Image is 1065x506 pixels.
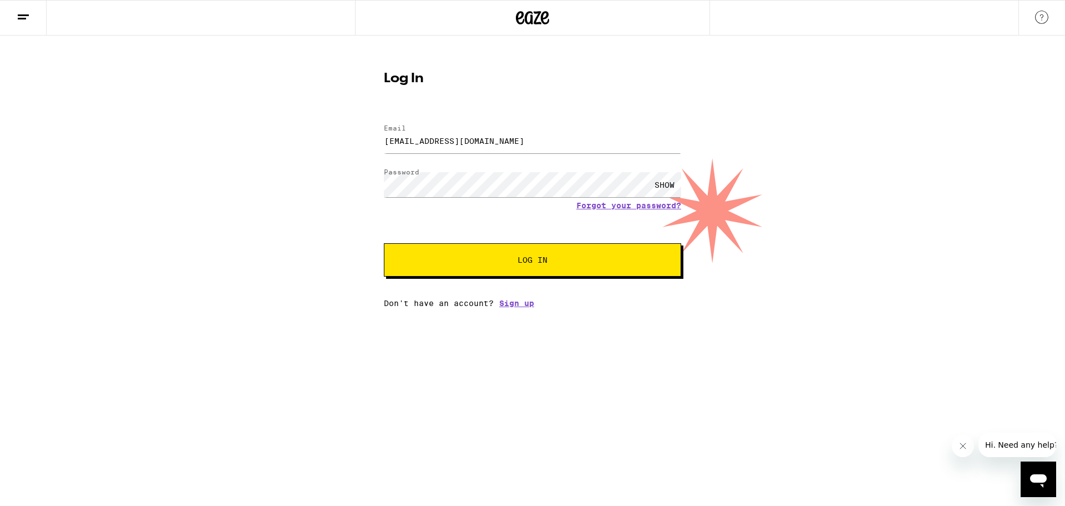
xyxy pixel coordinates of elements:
a: Sign up [499,299,534,308]
h1: Log In [384,72,681,86]
iframe: Close message [952,435,974,457]
label: Email [384,124,406,132]
iframe: Button to launch messaging window [1021,462,1056,497]
a: Forgot your password? [576,201,681,210]
input: Email [384,128,681,153]
span: Hi. Need any help? [7,8,80,17]
button: Log In [384,243,681,277]
div: SHOW [648,172,681,197]
label: Password [384,168,419,176]
span: Log In [518,256,547,264]
iframe: Message from company [978,433,1056,457]
div: Don't have an account? [384,299,681,308]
